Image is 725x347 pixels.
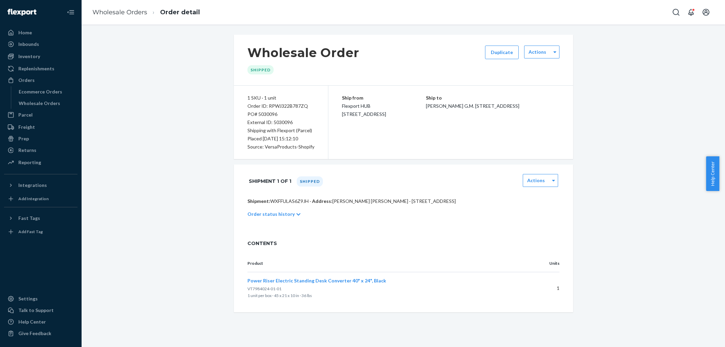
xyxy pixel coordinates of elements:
button: Duplicate [485,46,519,59]
button: Give Feedback [4,328,77,339]
div: Fast Tags [18,215,40,222]
div: Orders [18,77,35,84]
a: Add Integration [4,193,77,204]
p: WXFFULAS6Z9JH · [PERSON_NAME] [PERSON_NAME] · [STREET_ADDRESS] [247,198,559,205]
a: Prep [4,133,77,144]
a: Wholesale Orders [92,8,147,16]
a: Orders [4,75,77,86]
span: VT7984024-01-01 [247,286,281,291]
button: Help Center [706,156,719,191]
div: Help Center [18,318,46,325]
div: Placed [DATE] 15:12:10 [247,135,314,143]
img: Flexport logo [7,9,36,16]
p: Units [531,260,559,266]
div: Integrations [18,182,47,189]
div: Shipped [247,65,274,74]
button: Talk to Support [4,305,77,316]
div: Give Feedback [18,330,51,337]
span: Address: [312,198,332,204]
button: Open notifications [684,5,698,19]
a: Returns [4,145,77,156]
div: Talk to Support [18,307,54,314]
div: 1 SKU · 1 unit [247,94,314,102]
p: 1 [531,285,559,292]
a: Add Fast Tag [4,226,77,237]
p: Ship to [426,94,559,102]
div: Inventory [18,53,40,60]
div: Order ID: RPWJ322B787ZQ [247,102,314,110]
div: Settings [18,295,38,302]
a: Inventory [4,51,77,62]
p: Product [247,260,520,266]
iframe: Opens a widget where you can chat to one of our agents [682,327,718,344]
span: Flexport HUB [STREET_ADDRESS] [342,103,386,117]
div: Add Integration [18,196,49,202]
a: Home [4,27,77,38]
span: Shipment: [247,198,270,204]
a: Inbounds [4,39,77,50]
a: Wholesale Orders [15,98,78,109]
div: Add Fast Tag [18,229,43,235]
a: Parcel [4,109,77,120]
div: Parcel [18,111,33,118]
button: Close Navigation [64,5,77,19]
a: Freight [4,122,77,133]
div: Source: VersaProducts-Shopify [247,143,314,151]
label: Actions [527,177,545,184]
span: [PERSON_NAME] G.M. [STREET_ADDRESS] [426,103,519,109]
div: Reporting [18,159,41,166]
h1: Shipment 1 of 1 [249,174,291,188]
button: Open Search Box [669,5,683,19]
p: Order status history [247,211,295,218]
h1: Wholesale Order [247,46,360,60]
span: Power Riser Electric Standing Desk Converter 40" x 24", Black [247,278,386,283]
div: Inbounds [18,41,39,48]
p: 1 unit per box · 45 x 21 x 10 in · 36 lbs [247,292,520,299]
div: Freight [18,124,35,131]
div: Prep [18,135,29,142]
div: Ecommerce Orders [19,88,62,95]
a: Reporting [4,157,77,168]
a: Ecommerce Orders [15,86,78,97]
div: PO# 5030096 [247,110,314,118]
div: Replenishments [18,65,54,72]
a: Settings [4,293,77,304]
div: External ID: 5030096 [247,118,314,126]
a: Replenishments [4,63,77,74]
label: Actions [529,49,546,55]
a: Help Center [4,316,77,327]
a: Order detail [160,8,200,16]
p: Ship from [342,94,426,102]
button: Open account menu [699,5,713,19]
div: Shipped [297,176,323,187]
span: CONTENTS [247,240,559,247]
button: Power Riser Electric Standing Desk Converter 40" x 24", Black [247,277,386,284]
ol: breadcrumbs [87,2,205,22]
p: Shipping with Flexport (Parcel) [247,126,314,135]
div: Wholesale Orders [19,100,60,107]
div: Home [18,29,32,36]
div: Returns [18,147,36,154]
button: Integrations [4,180,77,191]
button: Fast Tags [4,213,77,224]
